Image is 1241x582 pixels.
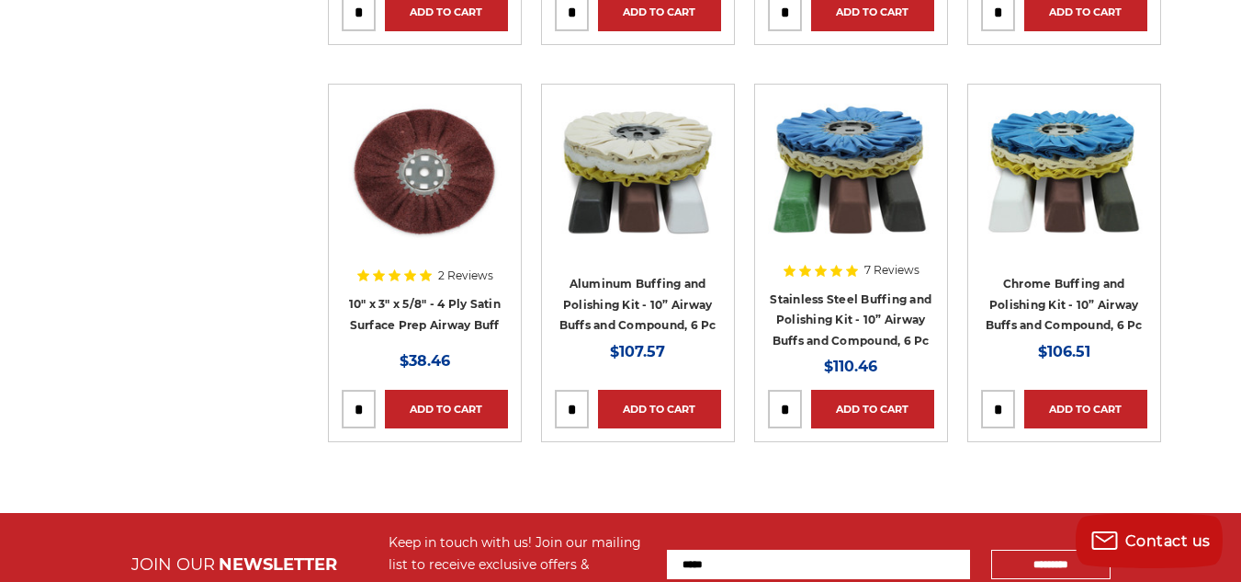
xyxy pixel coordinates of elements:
img: 10 inch satin surface prep airway buffing wheel [342,97,508,245]
a: Stainless Steel Buffing and Polishing Kit - 10” Airway Buffs and Compound, 6 Pc [770,292,931,348]
span: $107.57 [610,343,665,360]
img: 10 inch airway buff and polishing compound kit for stainless steel [768,97,934,245]
a: 10 inch airway buff and polishing compound kit for stainless steel [768,97,934,316]
span: Contact us [1125,532,1211,550]
span: $110.46 [824,358,877,375]
a: 10 inch satin surface prep airway buffing wheel [342,97,508,316]
a: Add to Cart [598,390,721,428]
a: 10 inch airway buff and polishing compound kit for chrome [981,97,1147,316]
a: Add to Cart [385,390,508,428]
a: 10" x 3" x 5/8" - 4 Ply Satin Surface Prep Airway Buff [349,297,501,332]
a: Add to Cart [811,390,934,428]
span: NEWSLETTER [219,554,337,575]
img: 10 inch airway buff and polishing compound kit for aluminum [555,97,721,245]
span: $106.51 [1038,343,1090,360]
button: Contact us [1076,513,1223,568]
img: 10 inch airway buff and polishing compound kit for chrome [981,97,1147,245]
a: 10 inch airway buff and polishing compound kit for aluminum [555,97,721,316]
span: JOIN OUR [131,554,215,575]
a: Add to Cart [1024,390,1147,428]
span: $38.46 [400,352,450,370]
